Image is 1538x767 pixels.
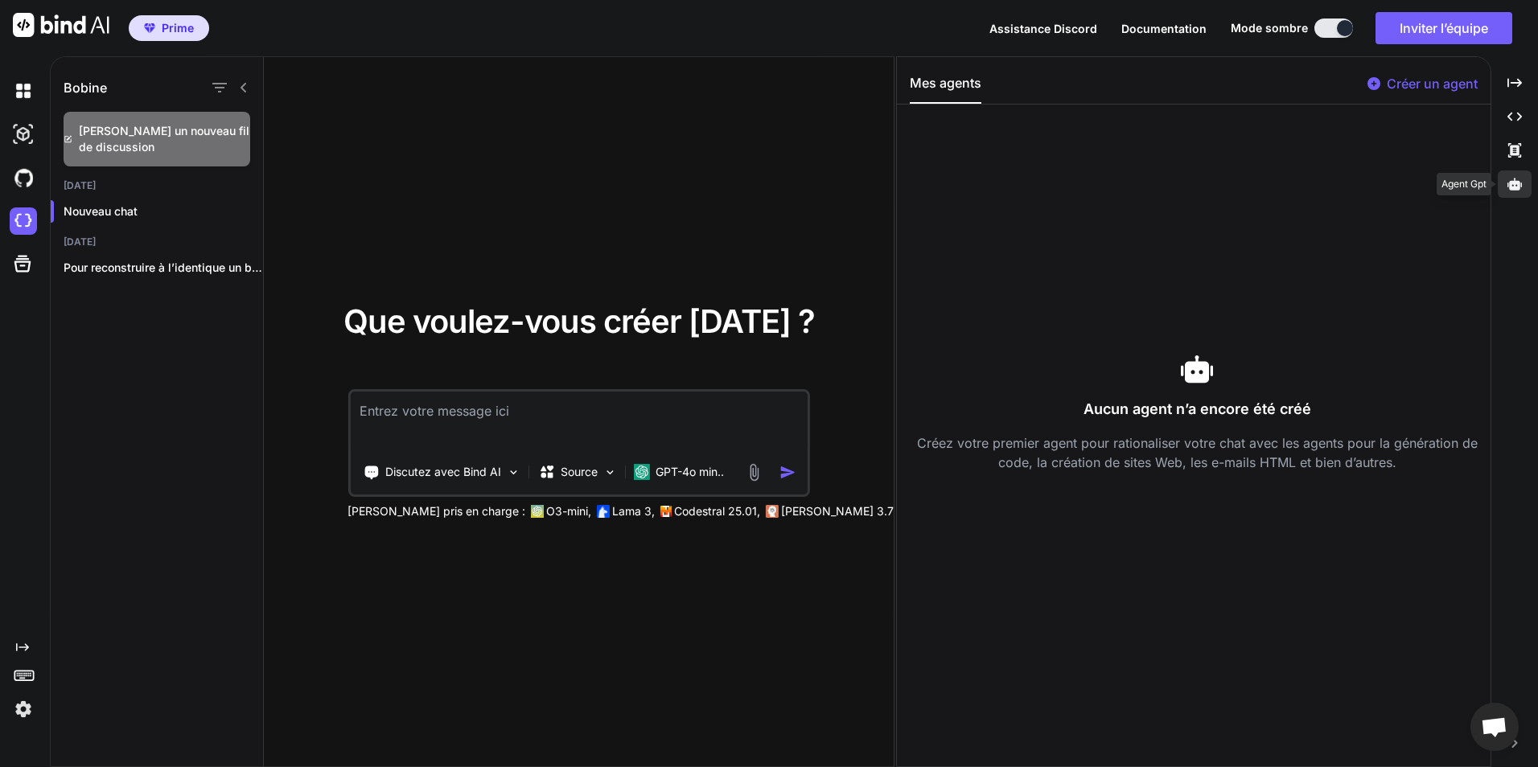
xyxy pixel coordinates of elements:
button: Assistance Discord [989,20,1097,37]
p: [PERSON_NAME] pris en charge : [347,503,525,519]
p: Créez votre premier agent pour rationaliser votre chat avec les agents pour la génération de code... [910,433,1484,472]
img: Mistral-AI [660,506,671,517]
img: Lama2 [596,505,609,518]
font: Agent Gpt [1441,178,1487,190]
p: Discutez avec Bind AI [385,464,501,480]
h3: Aucun agent n’a encore été créé [910,398,1484,420]
div: Ouvrir le chat [1470,703,1519,751]
img: GPT-4 [530,505,543,518]
img: Claude [765,505,778,518]
img: darkChat [10,77,37,105]
p: O3-mini, [546,503,591,519]
span: Assistance Discord [989,22,1097,35]
button: primePrime [129,15,209,41]
button: Inviter l’équipe [1376,12,1512,44]
span: [PERSON_NAME] un nouveau fil de discussion [79,123,250,155]
h2: [DATE] [51,236,263,248]
h1: Bobine [64,78,107,97]
img: prime [144,23,155,33]
img: attachement [745,463,763,482]
img: GPT-4o mini [633,464,649,480]
img: darkAi-studio [10,121,37,148]
font: Lama 3, [612,504,655,518]
font: Inviter l’équipe [1400,20,1488,36]
button: Mes agents [910,73,981,104]
img: icône [779,464,796,481]
h2: [DATE] [51,179,263,192]
p: Créer un agent [1387,74,1478,93]
span: Documentation [1121,22,1207,35]
img: Paramètres [10,695,37,723]
span: Que voulez-vous créer [DATE] ? [343,301,815,341]
img: Choisissez des modèles [602,466,616,479]
p: Pour reconstruire à l’identique un backend Flask... [64,260,263,276]
span: Prime [162,20,194,36]
img: Outils de sélection [506,466,520,479]
img: cloudideIcon [10,207,37,235]
span: Mode sombre [1231,20,1308,36]
p: [PERSON_NAME] 3.7 Sonnet, [781,503,937,519]
font: GPT-4o min.. [656,465,724,478]
p: Codestral 25.01, [674,503,760,519]
p: Nouveau chat [64,203,263,219]
p: Source [561,464,598,480]
img: githubDark [10,164,37,191]
img: Lier l’IA [13,13,109,37]
button: Documentation [1121,20,1207,37]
